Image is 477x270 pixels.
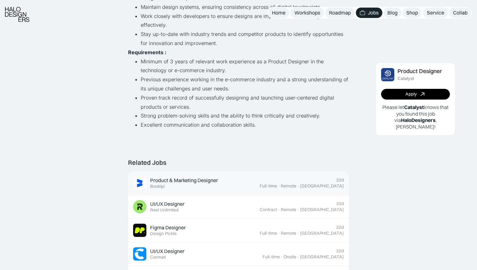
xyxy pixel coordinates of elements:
div: Remote [281,183,296,189]
div: · [278,231,280,236]
div: [GEOGRAPHIC_DATA] [300,231,344,236]
li: Previous experience working in the e-commerce industry and a strong understanding of its unique c... [141,75,349,93]
a: Workshops [291,8,324,18]
img: Job Image [133,247,146,261]
div: Onsite [284,254,296,260]
a: Shop [403,8,422,18]
li: Proven track record of successfully designing and launching user-centered digital products or ser... [141,93,349,112]
div: Home [272,9,286,16]
div: Full-time [262,254,280,260]
div: Product Designer [397,68,442,75]
div: Catalyst [397,76,414,81]
img: Job Image [381,68,394,81]
div: Apply [405,92,417,97]
div: Full-time [260,231,277,236]
b: Catalyst [404,104,424,110]
div: Contract [260,207,277,212]
div: · [278,207,280,212]
li: Stay up-to-date with industry trends and competitor products to identify opportunities for innova... [141,30,349,48]
img: Job Image [133,224,146,237]
li: Minimum of 3 years of relevant work experience as a Product Designer in the technology or e-comme... [141,57,349,75]
div: Reel Unlimited [150,207,179,213]
div: · [297,183,299,189]
li: Excellent communication and collaboration skills. [141,120,349,129]
div: Product & Marketing Designer [150,177,218,184]
li: Maintain design systems, ensuring consistency across all digital touchpoints. [141,3,349,12]
a: Job ImageProduct & Marketing DesignerBookipi22dFull-time·Remote·[GEOGRAPHIC_DATA] [128,171,349,195]
div: 22d [336,177,344,183]
div: Roadmap [329,9,351,16]
b: HaloDesigners [401,117,436,124]
div: [GEOGRAPHIC_DATA] [300,183,344,189]
div: Jobs [368,9,379,16]
div: Bookipi [150,184,165,189]
div: Workshops [294,9,320,16]
a: Blog [384,8,401,18]
div: Related Jobs [128,159,166,166]
p: ‍ [128,129,349,139]
img: Job Image [133,200,146,213]
div: Remote [281,207,296,212]
a: Job ImageUI/UX DesignerCermati22dFull-time·Onsite·[GEOGRAPHIC_DATA] [128,242,349,266]
div: Service [427,9,444,16]
div: · [280,254,283,260]
a: Home [268,8,289,18]
a: Job ImageFigma DesignerDesign Pickle22dFull-time·Remote·[GEOGRAPHIC_DATA] [128,219,349,242]
p: Please let knows that you found this job via , [PERSON_NAME]! [381,104,450,130]
div: 22d [336,225,344,230]
li: Strong problem-solving skills and the ability to think critically and creatively. [141,111,349,120]
a: Job ImageUI/UX DesignerReel Unlimited22dContract·Remote·[GEOGRAPHIC_DATA] [128,195,349,219]
div: Remote [281,231,296,236]
div: 22d [336,248,344,254]
div: UI/UX Designer [150,248,185,255]
a: Apply [381,89,450,100]
div: · [278,183,280,189]
div: Blog [387,9,397,16]
div: Full-time [260,183,277,189]
strong: Requirements : [128,49,166,55]
img: Job Image [133,176,146,190]
div: Cermati [150,255,166,260]
div: 22d [336,201,344,206]
div: · [297,207,299,212]
div: Figma Designer [150,224,186,231]
div: [GEOGRAPHIC_DATA] [300,207,344,212]
div: · [297,231,299,236]
a: Jobs [356,8,382,18]
div: Shop [406,9,418,16]
a: Service [423,8,448,18]
div: [GEOGRAPHIC_DATA] [300,254,344,260]
a: Collab [449,8,471,18]
div: Collab [453,9,468,16]
a: Roadmap [325,8,355,18]
div: Design Pickle [150,231,177,236]
li: Work closely with developers to ensure designs are implemented accurately and effectively. [141,12,349,30]
div: · [297,254,299,260]
div: UI/UX Designer [150,201,185,207]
